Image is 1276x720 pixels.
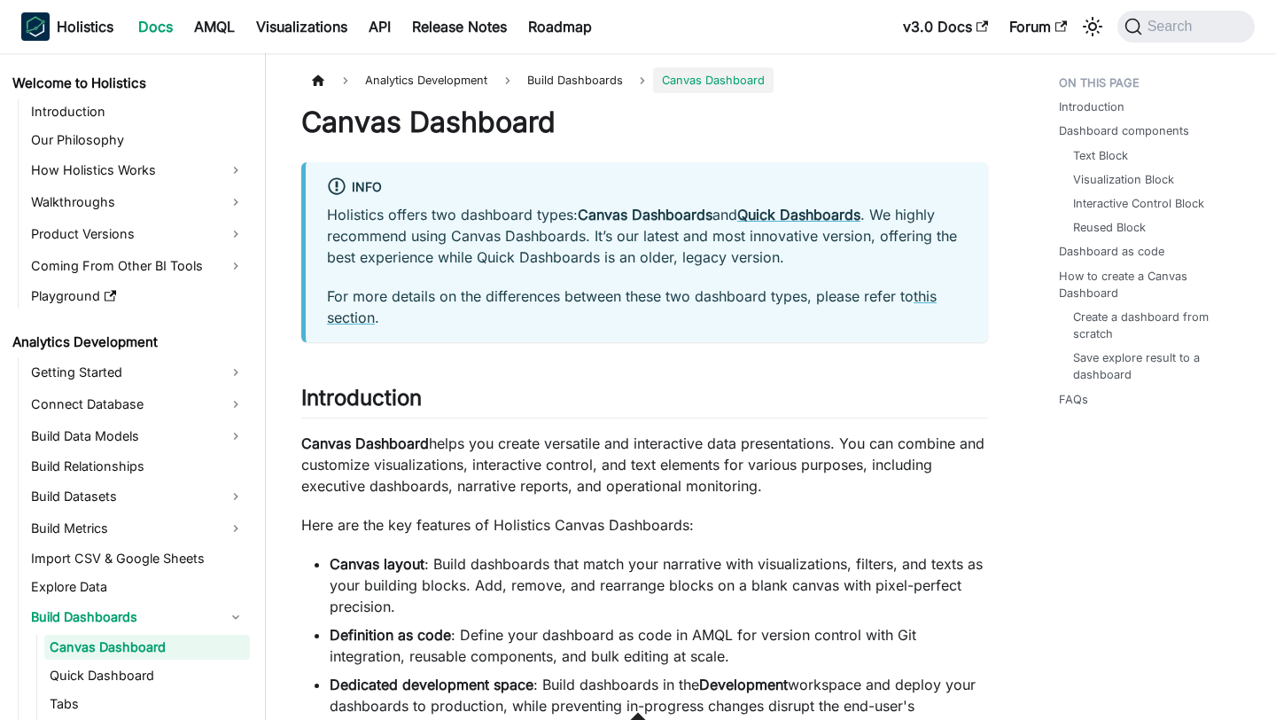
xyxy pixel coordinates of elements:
a: Welcome to Holistics [7,71,250,96]
li: : Build dashboards that match your narrative with visualizations, filters, and texts as your buil... [330,553,988,617]
a: Release Notes [401,12,517,41]
a: Import CSV & Google Sheets [26,546,250,571]
a: API [358,12,401,41]
span: Canvas Dashboard [653,67,774,93]
a: Text Block [1073,147,1128,164]
a: Build Data Models [26,422,250,450]
a: Explore Data [26,575,250,599]
a: Visualizations [245,12,358,41]
a: Introduction [1059,98,1124,115]
a: How Holistics Works [26,156,250,184]
a: Dashboard as code [1059,243,1164,260]
span: Analytics Development [356,67,496,93]
p: Holistics offers two dashboard types: and . We highly recommend using Canvas Dashboards. It’s our... [327,204,967,268]
button: Search (Command+K) [1117,11,1255,43]
a: Quick Dashboards [737,206,860,223]
strong: Dedicated development space [330,676,533,693]
h1: Canvas Dashboard [301,105,988,140]
a: Getting Started [26,358,250,387]
a: v3.0 Docs [892,12,999,41]
a: Build Relationships [26,454,250,479]
a: this section [327,287,937,326]
span: Build Dashboards [518,67,632,93]
a: Home page [301,67,335,93]
a: Build Datasets [26,482,250,511]
a: Create a dashboard from scratch [1073,309,1241,342]
a: Dashboard components [1059,122,1189,139]
a: Quick Dashboard [44,663,250,688]
p: For more details on the differences between these two dashboard types, please refer to . [327,286,967,328]
nav: Breadcrumbs [301,67,988,93]
a: Walkthroughs [26,188,250,216]
a: Connect Database [26,390,250,419]
strong: Canvas layout [330,555,424,573]
h2: Introduction [301,385,988,419]
p: Here are the key features of Holistics Canvas Dashboards: [301,514,988,536]
a: Canvas Dashboard [44,635,250,660]
a: Roadmap [517,12,603,41]
a: Product Versions [26,220,250,248]
strong: Development [699,676,788,693]
li: : Define your dashboard as code in AMQL for version control with Git integration, reusable compon... [330,624,988,667]
a: Build Dashboards [26,603,250,631]
a: FAQs [1059,391,1088,408]
p: helps you create versatile and interactive data presentations. You can combine and customize visu... [301,433,988,497]
b: Holistics [57,16,113,37]
a: Tabs [44,692,250,716]
a: Introduction [26,99,250,124]
a: Coming From Other BI Tools [26,252,250,280]
strong: Canvas Dashboards [578,206,712,223]
a: Interactive Control Block [1073,195,1204,212]
strong: Definition as code [330,626,451,644]
div: info [327,176,967,200]
a: Analytics Development [7,330,250,355]
a: Docs [128,12,183,41]
a: How to create a Canvas Dashboard [1059,268,1248,301]
img: Holistics [21,12,50,41]
span: Search [1142,19,1203,35]
a: AMQL [183,12,245,41]
strong: Canvas Dashboard [301,434,429,452]
a: Save explore result to a dashboard [1073,349,1241,383]
a: Our Philosophy [26,128,250,153]
a: HolisticsHolisticsHolistics [21,12,113,41]
button: Switch between dark and light mode (currently system mode) [1078,12,1107,41]
a: Playground [26,284,250,309]
a: Reused Block [1073,219,1146,236]
a: Build Metrics [26,514,250,543]
a: Forum [999,12,1078,41]
a: Visualization Block [1073,171,1174,188]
